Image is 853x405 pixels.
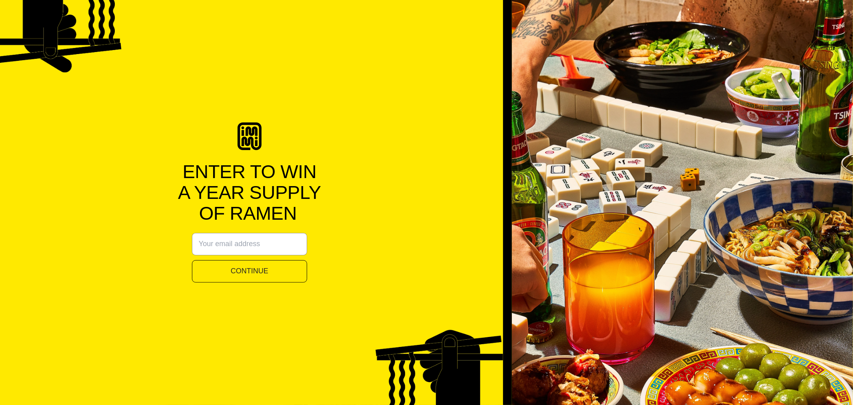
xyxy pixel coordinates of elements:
[238,122,262,150] img: Logo
[192,260,307,283] button: Continue
[178,161,321,182] p: Enter to win
[192,233,307,255] input: Your email address
[178,182,321,203] p: A Year Supply
[837,6,847,16] div: Close popup
[178,203,318,224] p: of ramen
